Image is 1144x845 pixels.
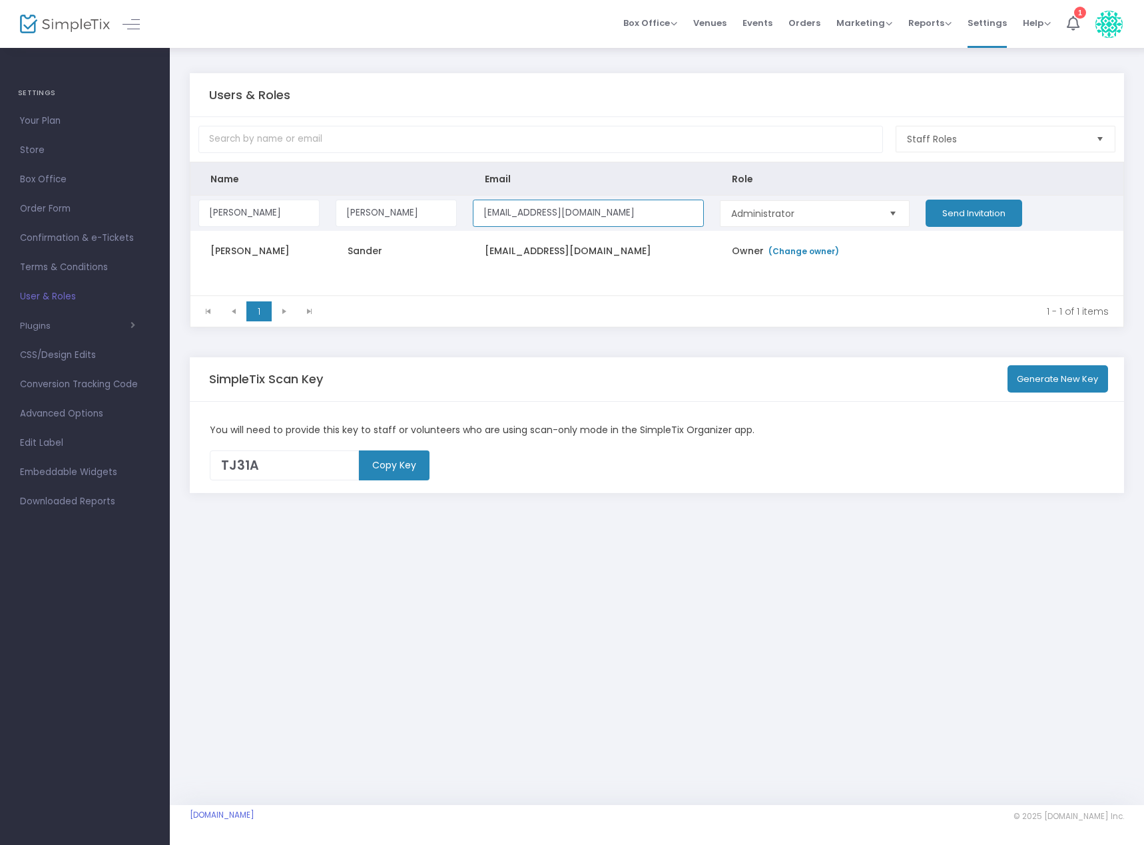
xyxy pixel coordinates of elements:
span: Embeddable Widgets [20,464,150,481]
span: Settings [968,6,1007,40]
span: Owner [732,244,842,257]
span: Store [20,142,150,159]
span: Conversion Tracking Code [20,376,150,393]
span: © 2025 [DOMAIN_NAME] Inc. [1013,811,1124,822]
h4: SETTINGS [18,80,152,106]
span: Terms & Conditions [20,259,150,276]
div: 1 [1074,7,1086,19]
span: Downloaded Reports [20,493,150,510]
span: Advanced Options [20,405,150,422]
span: Orders [788,6,820,40]
span: Order Form [20,200,150,218]
td: [EMAIL_ADDRESS][DOMAIN_NAME] [465,231,712,271]
h5: Users & Roles [209,88,290,102]
span: Your Plan [20,112,150,130]
th: Name [190,162,328,196]
td: [PERSON_NAME] [190,231,328,271]
span: Staff Roles [907,132,1085,146]
input: Enter a Email [473,200,704,227]
span: Box Office [623,17,677,29]
button: Send Invitation [926,200,1022,227]
input: Last Name [336,200,457,227]
button: Select [884,201,902,226]
button: Generate New Key [1007,365,1109,393]
span: Confirmation & e-Tickets [20,230,150,247]
input: Search by name or email [198,126,883,153]
span: CSS/Design Edits [20,347,150,364]
span: Page 1 [246,301,272,321]
span: Events [742,6,772,40]
a: (Change owner) [767,246,839,257]
kendo-pager-info: 1 - 1 of 1 items [332,305,1109,318]
input: First Name [198,200,320,227]
button: Select [1091,126,1109,152]
h5: SimpleTix Scan Key [209,372,323,387]
div: Data table [190,162,1123,295]
td: Sander [328,231,465,271]
span: Administrator [731,207,877,220]
span: Help [1023,17,1051,29]
span: Edit Label [20,434,150,452]
m-button: Copy Key [359,450,429,480]
span: Box Office [20,171,150,188]
button: Plugins [20,321,135,331]
th: Email [465,162,712,196]
span: Reports [908,17,952,29]
a: [DOMAIN_NAME] [190,810,254,820]
span: Marketing [836,17,892,29]
span: User & Roles [20,288,150,305]
span: Venues [693,6,726,40]
th: Role [712,162,918,196]
div: You will need to provide this key to staff or volunteers who are using scan-only mode in the Simp... [203,423,1111,437]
